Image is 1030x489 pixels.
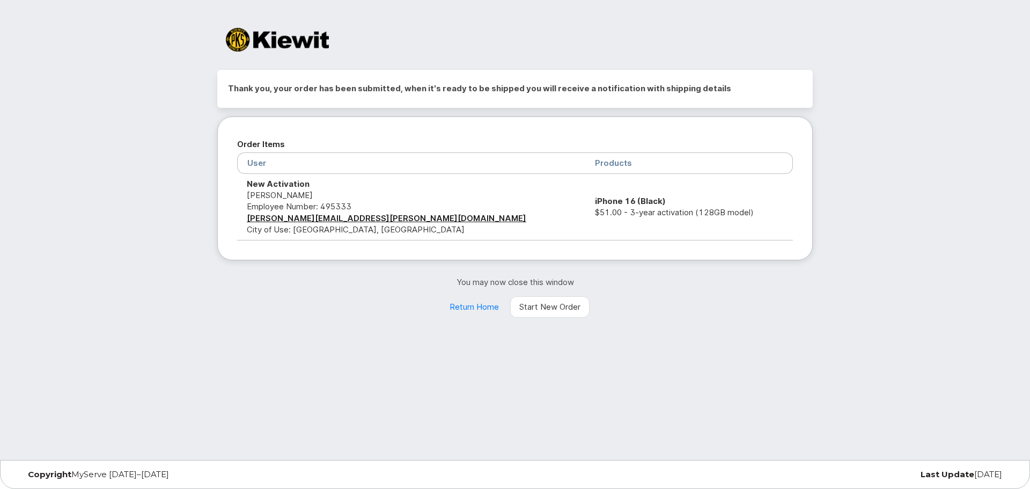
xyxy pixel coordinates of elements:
[28,469,71,479] strong: Copyright
[226,28,329,52] img: Kiewit Canada Inc
[585,174,793,240] td: $51.00 - 3-year activation (128GB model)
[510,296,590,318] a: Start New Order
[237,136,793,152] h2: Order Items
[440,296,508,318] a: Return Home
[20,470,350,479] div: MyServe [DATE]–[DATE]
[921,469,974,479] strong: Last Update
[237,152,585,173] th: User
[585,152,793,173] th: Products
[247,201,351,211] span: Employee Number: 495333
[680,470,1010,479] div: [DATE]
[247,179,310,189] strong: New Activation
[217,276,813,288] p: You may now close this window
[228,81,802,97] h2: Thank you, your order has been submitted, when it's ready to be shipped you will receive a notifi...
[247,213,526,223] a: [PERSON_NAME][EMAIL_ADDRESS][PERSON_NAME][DOMAIN_NAME]
[237,174,585,240] td: [PERSON_NAME] City of Use: [GEOGRAPHIC_DATA], [GEOGRAPHIC_DATA]
[595,196,666,206] strong: iPhone 16 (Black)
